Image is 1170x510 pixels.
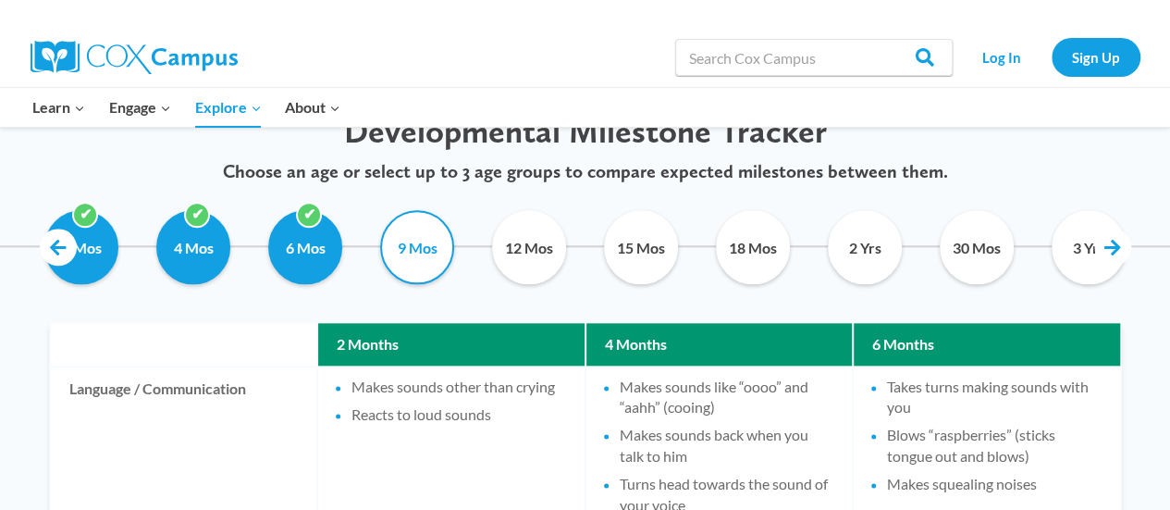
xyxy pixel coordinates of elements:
[273,88,352,127] button: Child menu of About
[183,88,274,127] button: Child menu of Explore
[620,377,834,418] li: Makes sounds like “oooo” and “aahh” (cooing)
[31,41,238,74] img: Cox Campus
[620,425,834,466] li: Makes sounds back when you talk to him
[854,323,1120,366] th: 6 Months
[887,425,1102,466] li: Blows “raspberries” (sticks tongue out and blows)
[962,38,1042,76] a: Log In
[675,39,953,76] input: Search Cox Campus
[887,474,1102,494] li: Makes squealing noises
[21,88,98,127] button: Child menu of Learn
[351,377,566,397] li: Makes sounds other than crying
[962,38,1140,76] nav: Secondary Navigation
[21,88,352,127] nav: Primary Navigation
[318,323,585,366] th: 2 Months
[1052,38,1140,76] a: Sign Up
[344,111,827,151] span: Developmental Milestone Tracker
[351,404,566,425] li: Reacts to loud sounds
[887,377,1102,418] li: Takes turns making sounds with you
[586,323,853,366] th: 4 Months
[97,88,183,127] button: Child menu of Engage
[37,160,1133,182] p: Choose an age or select up to 3 age groups to compare expected milestones between them.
